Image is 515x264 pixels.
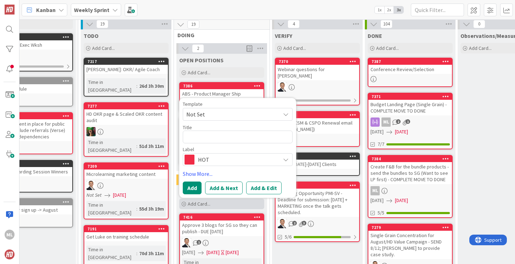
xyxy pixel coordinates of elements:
img: SL [182,238,191,247]
span: 19 [187,20,199,29]
span: Support [15,1,32,10]
div: 7191 [84,226,168,232]
div: 7347Review CSM & CSPO Renewal email ([PERSON_NAME]) [276,112,359,134]
div: 7191Get Luke on training schedule [84,226,168,241]
div: Time in [GEOGRAPHIC_DATA] [86,201,136,217]
a: 7277HD OKR page & Scaled OKR content auditSLTime in [GEOGRAPHIC_DATA]:51d 3h 11m [84,102,169,157]
span: 2 [292,221,297,225]
div: 7217[PERSON_NAME]: OKR/ Agile Coach [84,58,168,74]
div: 7371 [372,94,452,99]
span: [DATE] [395,128,408,136]
div: 7209 [87,164,168,169]
div: SL [84,181,168,190]
div: 7370Webinar questions for [PERSON_NAME] [276,58,359,80]
span: VERIFY [275,32,292,39]
div: HD OKR page & Scaled OKR content audit [84,109,168,125]
div: 7090Speaking Opportunity PMI-SV - Deadline for submission: [DATE] + MARKETING once the talk gets ... [276,182,359,217]
div: SL [276,219,359,228]
span: Kanban [36,6,56,14]
div: ML [368,117,452,127]
span: : [136,82,137,90]
span: 0/1 [285,97,292,104]
a: 7217[PERSON_NAME]: OKR/ Agile CoachTime in [GEOGRAPHIC_DATA]:26d 3h 30m [84,58,169,97]
div: 7277 [87,104,168,109]
div: 7386 [180,83,264,89]
span: DOING [177,31,261,39]
span: 7/7 [378,140,384,148]
div: 7386ABS - Product Manager Ship Operations [180,83,264,105]
div: ML [381,117,391,127]
div: ML [370,186,380,195]
div: Speaking Opportunity PMI-SV - Deadline for submission: [DATE] + MARKETING once the talk gets sche... [276,189,359,217]
a: 7347Review CSM & CSPO Renewal email ([PERSON_NAME]) [275,111,360,147]
a: 7209Microlearning marketing contentSLNot Set[DATE]Time in [GEOGRAPHIC_DATA]:55d 3h 19m [84,162,169,219]
i: Not Set [86,192,102,198]
div: Time in [GEOGRAPHIC_DATA] [86,138,136,154]
div: 7416Approve 3 blogs for SG so they can publish - DUE [DATE] [180,214,264,236]
div: Create F&B for the bundle products - send the bundles to SG (Want to see LP first) - COMPLETE MOV... [368,162,452,184]
span: 2x [384,6,394,13]
div: Time in [GEOGRAPHIC_DATA] [86,246,136,261]
span: 1 [406,119,410,124]
div: 7279 [368,224,452,231]
span: Template [183,102,203,107]
span: Add Card... [188,201,210,207]
div: Conference Review/Selection [368,65,452,74]
div: SL [180,238,264,247]
div: 7347 [276,112,359,118]
div: Get Luke on training schedule [84,232,168,241]
span: TODO [84,32,98,39]
div: Budget Landing Page (Single Grain) - COMPLETE MOVE TO DONE [368,100,452,115]
div: Webinar questions for [PERSON_NAME] [276,65,359,80]
span: [DATE] [395,197,408,204]
div: SL [84,127,168,136]
input: Quick Filter... [411,4,464,16]
span: 5/5 [378,209,384,217]
div: 7209Microlearning marketing content [84,163,168,179]
a: 7387Conference Review/Selection [368,58,453,87]
span: 1 [197,240,201,245]
div: 7386 [183,84,264,88]
div: 7090 [276,182,359,189]
span: 1x [375,6,384,13]
div: 7217 [87,59,168,64]
div: ML [368,186,452,195]
span: Label [183,147,194,152]
div: 7277HD OKR page & Scaled OKR content audit [84,103,168,125]
b: Weekly Sprint [74,6,109,13]
div: 7370 [276,58,359,65]
span: [DATE] [206,249,220,256]
span: 5/6 [285,233,292,241]
span: Add Card... [188,69,210,76]
div: 7277 [84,103,168,109]
div: 7370 [279,59,359,64]
span: DONE [368,32,382,39]
div: 51d 3h 11m [137,142,166,150]
a: 7386ABS - Product Manager Ship Operations [179,82,264,112]
span: Add Card... [469,45,492,51]
div: 7387 [368,58,452,65]
div: 7217 [84,58,168,65]
img: SL [86,127,96,136]
div: Review CSM & CSPO Renewal email ([PERSON_NAME]) [276,118,359,134]
span: [DATE] [370,128,384,136]
span: [DATE] [182,249,195,256]
img: SL [278,82,287,92]
div: 7279Single Grain Concentration for August/HD Value Campaign - SEND 8/12; [PERSON_NAME] to provide... [368,224,452,259]
span: 19 [96,20,108,28]
div: 7371Budget Landing Page (Single Grain) - COMPLETE MOVE TO DONE [368,93,452,115]
div: 7384Create F&B for the bundle products - send the bundles to SG (Want to see LP first) - COMPLETE... [368,156,452,184]
div: 7090 [279,183,359,188]
a: Show More... [183,170,293,178]
span: : [136,205,137,213]
div: 7371 [368,93,452,100]
div: 7215Revisit [DATE]-[DATE] Clients [276,153,359,169]
img: SL [86,181,96,190]
div: Microlearning marketing content [84,170,168,179]
span: Add Card... [92,45,115,51]
div: [DATE] [226,249,239,256]
span: : [136,249,137,257]
div: 7384 [372,156,452,161]
div: Approve 3 blogs for SG so they can publish - DUE [DATE] [180,220,264,236]
a: 7215Revisit [DATE]-[DATE] Clients [275,153,360,176]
